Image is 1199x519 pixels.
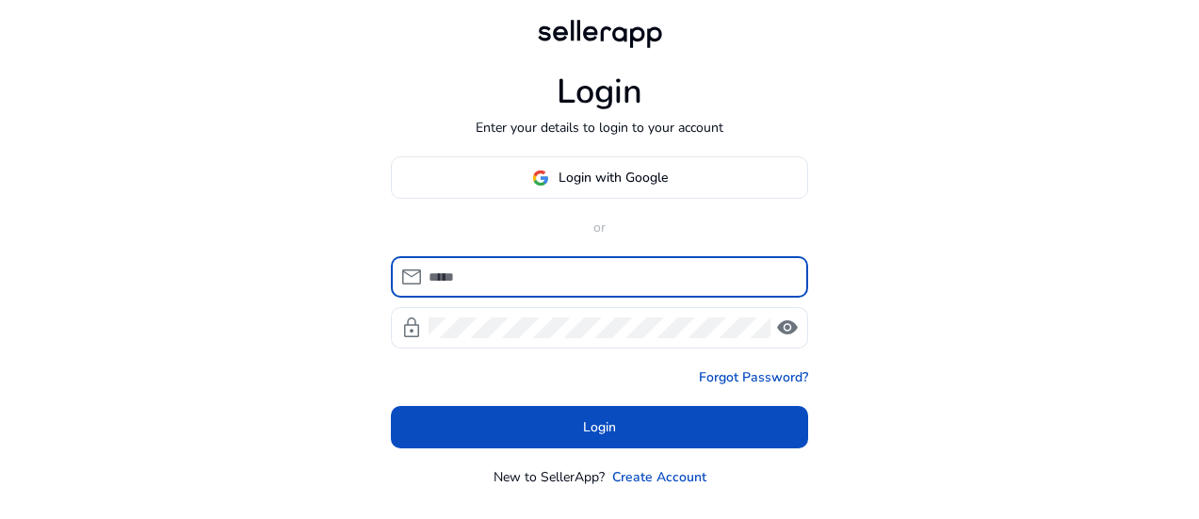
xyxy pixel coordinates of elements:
h1: Login [557,72,642,112]
p: or [391,218,808,237]
span: visibility [776,316,799,339]
span: Login with Google [559,168,668,187]
button: Login with Google [391,156,808,199]
button: Login [391,406,808,448]
p: New to SellerApp? [494,467,605,487]
p: Enter your details to login to your account [476,118,723,138]
a: Forgot Password? [699,367,808,387]
a: Create Account [612,467,706,487]
img: google-logo.svg [532,170,549,187]
span: lock [400,316,423,339]
span: Login [583,417,616,437]
span: mail [400,266,423,288]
